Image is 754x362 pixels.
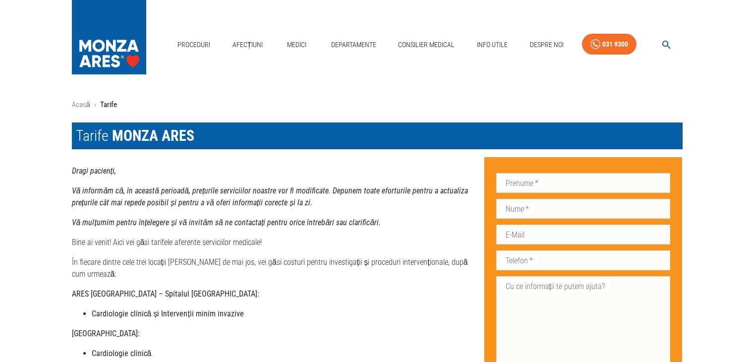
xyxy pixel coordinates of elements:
[174,35,214,55] a: Proceduri
[100,99,117,111] p: Tarife
[72,329,140,338] strong: [GEOGRAPHIC_DATA]:
[72,122,683,149] h1: Tarife
[72,100,90,109] a: Acasă
[526,35,568,55] a: Despre Noi
[281,35,313,55] a: Medici
[327,35,380,55] a: Departamente
[92,349,152,358] strong: Cardiologie clinică
[72,289,259,299] strong: ARES [GEOGRAPHIC_DATA] – Spitalul [GEOGRAPHIC_DATA]:
[72,186,468,207] strong: Vă informăm că, în această perioadă, prețurile serviciilor noastre vor fi modificate. Depunem toa...
[94,99,96,111] li: ›
[92,309,244,318] strong: Cardiologie clinică și Intervenții minim invazive
[72,218,381,227] strong: Vă mulțumim pentru înțelegere și vă invităm să ne contactați pentru orice întrebări sau clarificări.
[602,38,628,51] div: 031 9300
[112,127,194,144] span: MONZA ARES
[72,99,683,111] nav: breadcrumb
[229,35,267,55] a: Afecțiuni
[72,237,476,248] p: Bine ai venit! Aici vei găsi tarifele aferente serviciilor medicale!
[582,34,637,55] a: 031 9300
[473,35,512,55] a: Info Utile
[72,166,116,176] strong: Dragi pacienți,
[72,256,476,280] p: În fiecare dintre cele trei locații [PERSON_NAME] de mai jos, vei găsi costuri pentru investigați...
[394,35,459,55] a: Consilier Medical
